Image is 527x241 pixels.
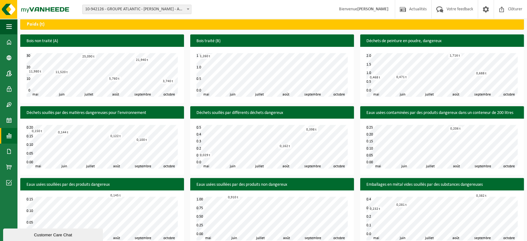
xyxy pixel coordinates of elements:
div: 1,716 t [448,53,462,58]
h3: Déchets de peinture en poudre, dangereux [360,34,524,48]
span: 10-942126 - GROUPE ATLANTIC - MERVILLE BILLY BERCLAU - AMBB - BILLY BERCLAU [83,5,191,14]
div: 0,150 t [30,129,44,134]
h3: Eaux usées contaminées par des produits dangereux dans un conteneur de 200 litres [360,106,524,120]
span: 10-942126 - GROUPE ATLANTIC - MERVILLE BILLY BERCLAU - AMBB - BILLY BERCLAU [82,5,191,14]
div: 0,468 t [368,75,382,80]
h3: Déchets souillés par des matières dangereuses pour l'environnement [20,106,184,120]
h3: Eaux usées souillées par des produits dangereux [20,178,184,192]
h3: Déchets souillés par différents déchets dangereux [190,106,354,120]
h3: Bois non traité (A) [20,34,184,48]
h3: Eaux usées souillées par des produits non dangereux [190,178,354,192]
strong: [PERSON_NAME] [357,7,389,12]
div: 0,281 t [395,203,408,207]
div: 0,471 t [395,75,408,80]
div: 0,145 t [109,193,122,198]
h2: Poids (t) [21,17,51,31]
iframe: chat widget [3,227,104,241]
div: 1,260 t [198,54,212,59]
h3: Emballages en métal vides souillés par des substances dangereuses [360,178,524,192]
div: 0,910 t [226,195,240,200]
div: 11,520 t [54,70,69,75]
h3: Bois traité (B) [190,34,354,48]
div: 0,688 t [475,71,488,76]
div: 0,382 t [475,194,488,198]
div: 3,740 t [161,79,175,84]
div: 5,760 t [108,76,121,81]
div: 11,980 t [27,69,43,74]
div: 0,122 t [109,134,122,139]
div: 0,232 t [368,207,382,211]
div: 0,398 t [305,127,318,132]
div: 0,144 t [56,130,70,135]
div: 0,100 t [135,138,148,142]
div: 0,162 t [278,144,292,149]
div: 21,940 t [134,58,150,62]
div: 0,206 t [449,126,462,131]
div: 0,029 t [198,153,212,158]
div: 25,090 t [81,54,96,59]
